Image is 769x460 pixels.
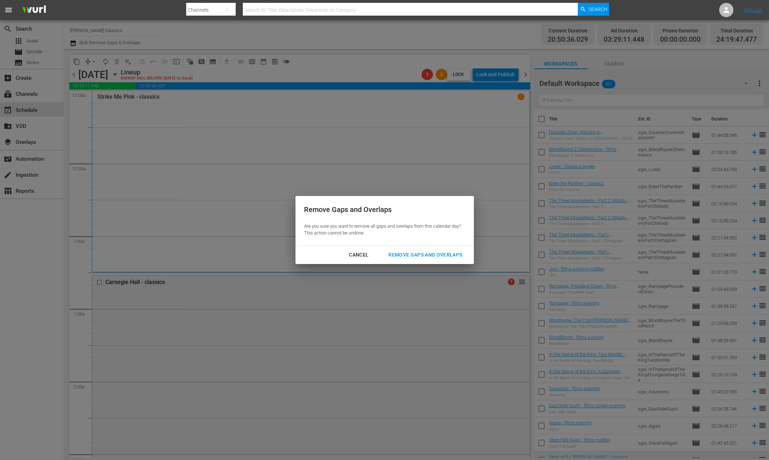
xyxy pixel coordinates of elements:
[304,230,461,237] p: This action cannot be undone.
[304,223,461,230] p: Are you sure you want to remove all gaps and overlaps from this calendar day?
[588,3,607,16] span: Search
[383,250,468,259] div: Remove Gaps and Overlaps
[380,248,471,262] button: Remove Gaps and Overlaps
[744,7,762,13] a: Sign Out
[17,2,51,19] img: ans4CAIJ8jUAAAAAAAAAAAAAAAAAAAAAAAAgQb4GAAAAAAAAAAAAAAAAAAAAAAAAJMjXAAAAAAAAAAAAAAAAAAAAAAAAgAT5G...
[340,248,377,262] button: Cancel
[304,205,461,215] div: Remove Gaps and Overlaps
[4,6,13,14] span: menu
[343,250,374,259] div: Cancel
